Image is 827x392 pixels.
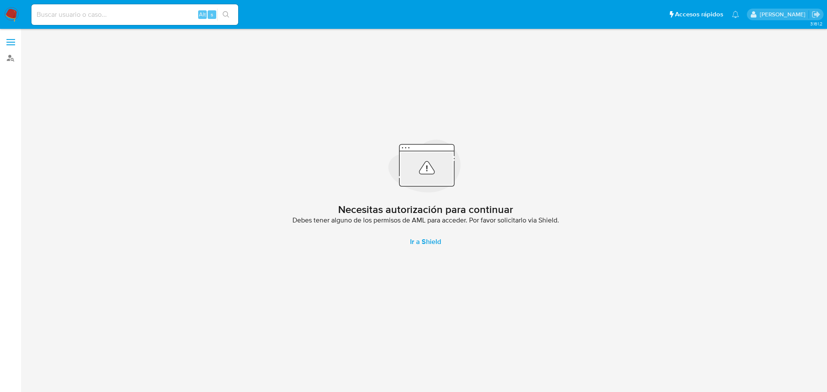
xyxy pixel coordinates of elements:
a: Notificaciones [732,11,739,18]
p: federico.dibella@mercadolibre.com [760,10,808,19]
span: Debes tener alguno de los permisos de AML para acceder. Por favor solicitarlo via Shield. [292,216,559,225]
a: Ir a Shield [400,231,451,252]
span: Accesos rápidos [675,10,723,19]
h2: Necesitas autorización para continuar [338,203,513,216]
button: search-icon [217,9,235,21]
span: s [211,10,213,19]
span: Alt [199,10,206,19]
span: Ir a Shield [410,231,441,252]
a: Salir [811,10,821,19]
input: Buscar usuario o caso... [31,9,238,20]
